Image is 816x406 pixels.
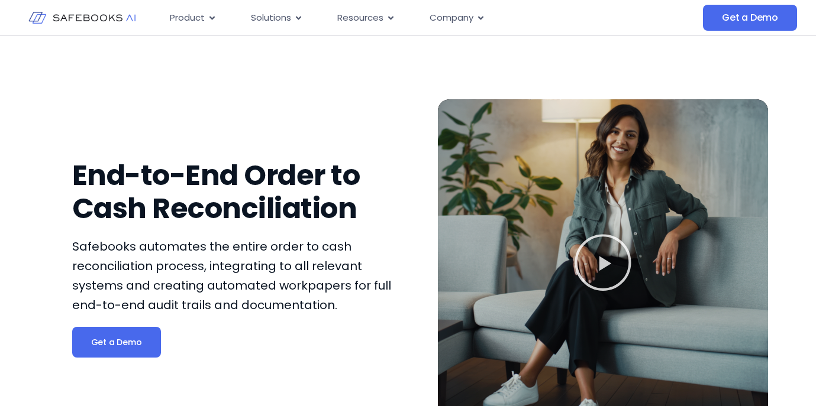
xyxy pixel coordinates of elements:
span: Get a Demo [91,336,142,348]
h1: End-to-End Order to Cash Reconciliation [72,159,402,225]
span: Resources [337,11,383,25]
a: Get a Demo [72,327,161,358]
span: Company [430,11,473,25]
div: Menu Toggle [160,7,621,30]
span: Product [170,11,205,25]
div: Play Video [573,233,633,295]
span: Solutions [251,11,291,25]
span: Safebooks automates the entire order to cash reconciliation process, integrating to all relevant ... [72,238,391,313]
span: Get a Demo [722,12,778,24]
a: Get a Demo [703,5,797,31]
nav: Menu [160,7,621,30]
